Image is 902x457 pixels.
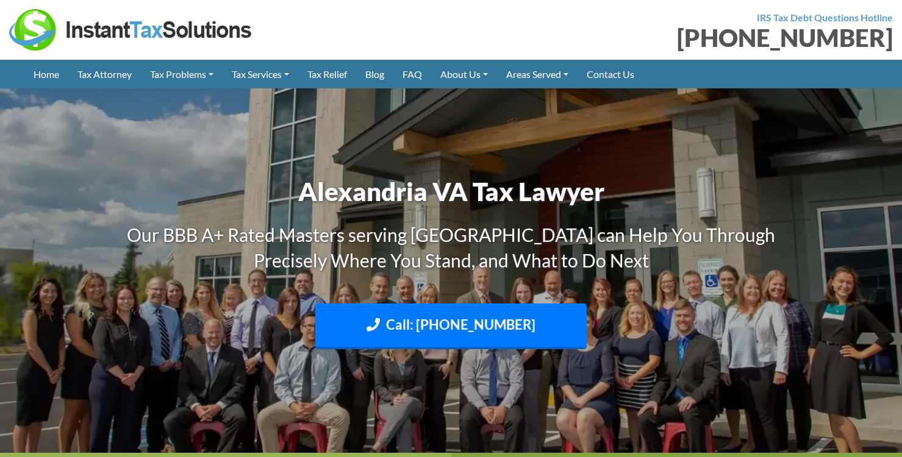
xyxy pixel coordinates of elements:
[356,60,393,88] a: Blog
[393,60,431,88] a: FAQ
[431,60,497,88] a: About Us
[578,60,643,88] a: Contact Us
[9,23,253,34] a: Instant Tax Solutions Logo
[141,60,223,88] a: Tax Problems
[298,60,356,88] a: Tax Relief
[315,303,587,349] a: Call: [PHONE_NUMBER]
[113,174,790,210] h1: Alexandria VA Tax Lawyer
[9,9,253,51] img: Instant Tax Solutions Logo
[68,60,141,88] a: Tax Attorney
[497,60,578,88] a: Areas Served
[223,60,298,88] a: Tax Services
[113,222,790,273] h3: Our BBB A+ Rated Masters serving [GEOGRAPHIC_DATA] can Help You Through Precisely Where You Stand...
[24,60,68,88] a: Home
[460,26,893,50] div: [PHONE_NUMBER]
[757,12,893,23] strong: IRS Tax Debt Questions Hotline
